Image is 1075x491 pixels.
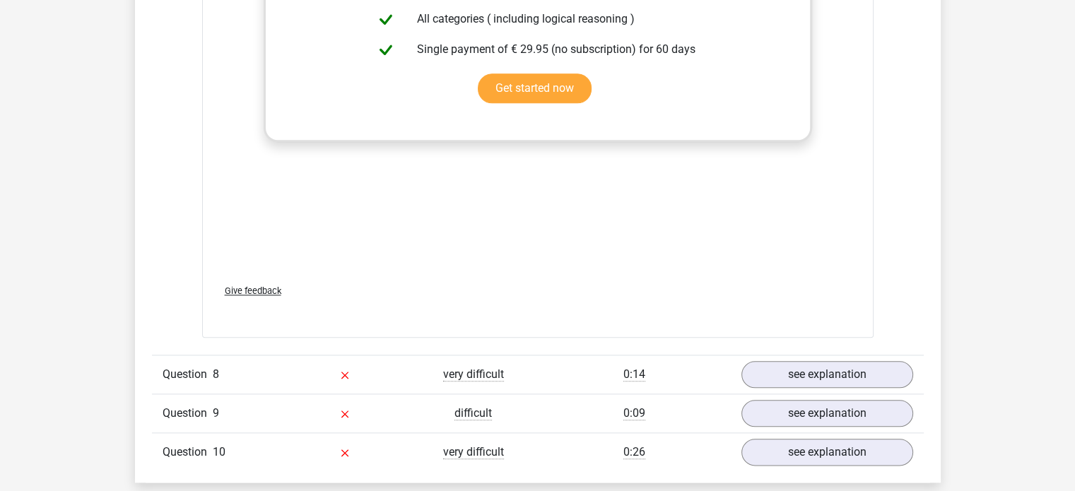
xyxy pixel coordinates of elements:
span: 0:14 [623,367,645,381]
span: 0:09 [623,406,645,420]
a: Get started now [478,73,592,103]
a: see explanation [741,400,913,427]
span: very difficult [443,445,504,459]
span: difficult [454,406,492,420]
span: Give feedback [225,285,281,296]
span: 10 [213,445,225,459]
span: Question [163,366,213,383]
span: very difficult [443,367,504,381]
span: 0:26 [623,445,645,459]
span: Question [163,444,213,461]
a: see explanation [741,361,913,388]
span: Question [163,405,213,422]
span: 9 [213,406,219,420]
span: 8 [213,367,219,381]
a: see explanation [741,439,913,466]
